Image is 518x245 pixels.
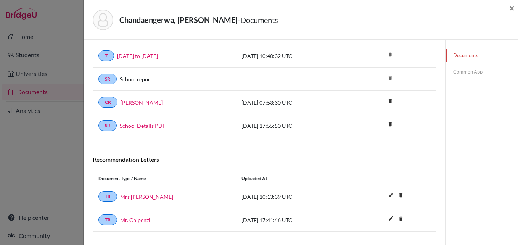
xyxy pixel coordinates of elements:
[395,190,407,201] i: delete
[238,15,278,24] span: - Documents
[241,217,292,223] span: [DATE] 17:41:46 UTC
[93,175,236,182] div: Document Type / Name
[98,120,117,131] a: SR
[384,213,397,225] button: edit
[385,212,397,224] i: edit
[236,98,350,106] div: [DATE] 07:53:30 UTC
[384,49,396,60] i: delete
[384,95,396,107] i: delete
[384,72,396,84] i: delete
[446,65,518,79] a: Common App
[395,191,407,201] a: delete
[120,193,173,201] a: Mrs [PERSON_NAME]
[395,213,407,224] i: delete
[236,52,350,60] div: [DATE] 10:40:32 UTC
[395,214,407,224] a: delete
[384,97,396,107] a: delete
[384,120,396,130] a: delete
[119,15,238,24] strong: Chandaengerwa, [PERSON_NAME]
[236,122,350,130] div: [DATE] 17:55:50 UTC
[93,156,436,163] h6: Recommendation Letters
[120,75,152,83] a: School report
[98,191,117,202] a: TR
[121,98,163,106] a: [PERSON_NAME]
[384,190,397,201] button: edit
[509,2,515,13] span: ×
[98,50,114,61] a: T
[385,189,397,201] i: edit
[236,175,350,182] div: Uploaded at
[120,216,150,224] a: Mr. Chipenzi
[98,214,117,225] a: TR
[446,49,518,62] a: Documents
[241,193,292,200] span: [DATE] 10:13:39 UTC
[98,97,117,108] a: CR
[384,119,396,130] i: delete
[98,74,117,84] a: SR
[509,3,515,13] button: Close
[117,52,158,60] a: [DATE] to [DATE]
[120,122,166,130] a: School Details PDF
